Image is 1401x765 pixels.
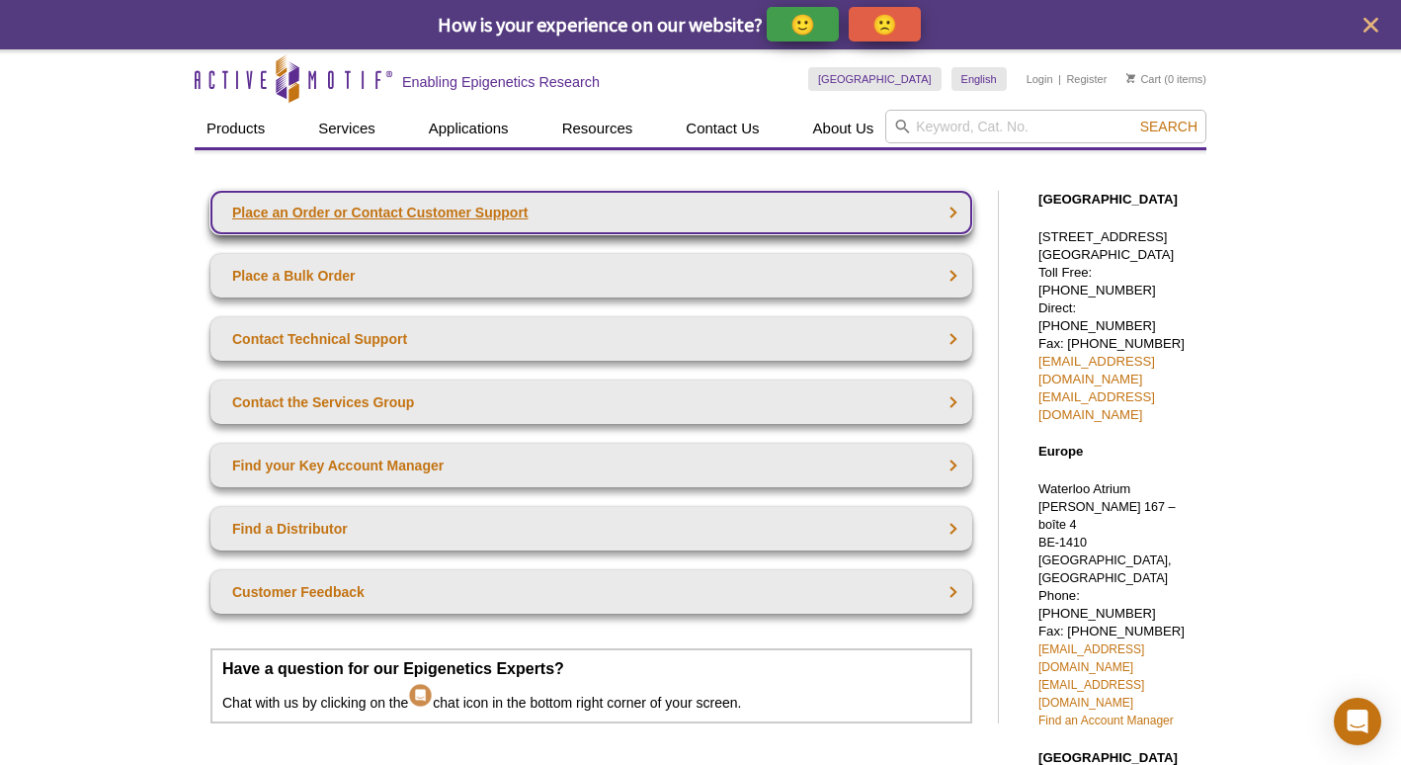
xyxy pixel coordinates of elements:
img: Your Cart [1126,73,1135,83]
p: 🙁 [872,12,897,37]
a: Services [306,110,387,147]
a: Resources [550,110,645,147]
img: Intercom Chat [408,678,433,708]
input: Keyword, Cat. No. [885,110,1206,143]
a: About Us [801,110,886,147]
a: [EMAIL_ADDRESS][DOMAIN_NAME] [1038,642,1144,674]
div: Open Intercom Messenger [1334,698,1381,745]
span: Search [1140,119,1197,134]
strong: Have a question for our Epigenetics Experts? [222,660,564,677]
strong: Europe [1038,444,1083,459]
button: close [1359,13,1383,38]
a: Contact the Services Group [210,381,972,424]
button: Search [1134,118,1203,135]
a: English [951,67,1007,91]
a: [EMAIL_ADDRESS][DOMAIN_NAME] [1038,678,1144,710]
a: Find a Distributor [210,507,972,551]
a: Products [195,110,277,147]
strong: [GEOGRAPHIC_DATA] [1038,750,1178,765]
a: Applications [417,110,521,147]
a: Cart [1126,72,1161,86]
a: Contact Technical Support [210,317,972,361]
a: Find an Account Manager [1038,714,1174,727]
a: [EMAIL_ADDRESS][DOMAIN_NAME] [1038,389,1155,422]
a: [EMAIL_ADDRESS][DOMAIN_NAME] [1038,354,1155,386]
a: Find your Key Account Manager [210,444,972,487]
span: How is your experience on our website? [438,12,763,37]
a: Login [1027,72,1053,86]
h2: Enabling Epigenetics Research [402,73,600,91]
a: Place an Order or Contact Customer Support [210,191,972,234]
a: [GEOGRAPHIC_DATA] [808,67,942,91]
a: Register [1066,72,1107,86]
p: Waterloo Atrium Phone: [PHONE_NUMBER] Fax: [PHONE_NUMBER] [1038,480,1196,729]
li: | [1058,67,1061,91]
p: Chat with us by clicking on the chat icon in the bottom right corner of your screen. [222,660,960,712]
p: 🙂 [790,12,815,37]
a: Contact Us [674,110,771,147]
li: (0 items) [1126,67,1206,91]
a: Customer Feedback [210,570,972,614]
p: [STREET_ADDRESS] [GEOGRAPHIC_DATA] Toll Free: [PHONE_NUMBER] Direct: [PHONE_NUMBER] Fax: [PHONE_N... [1038,228,1196,424]
a: Place a Bulk Order [210,254,972,297]
span: [PERSON_NAME] 167 – boîte 4 BE-1410 [GEOGRAPHIC_DATA], [GEOGRAPHIC_DATA] [1038,500,1176,585]
strong: [GEOGRAPHIC_DATA] [1038,192,1178,207]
